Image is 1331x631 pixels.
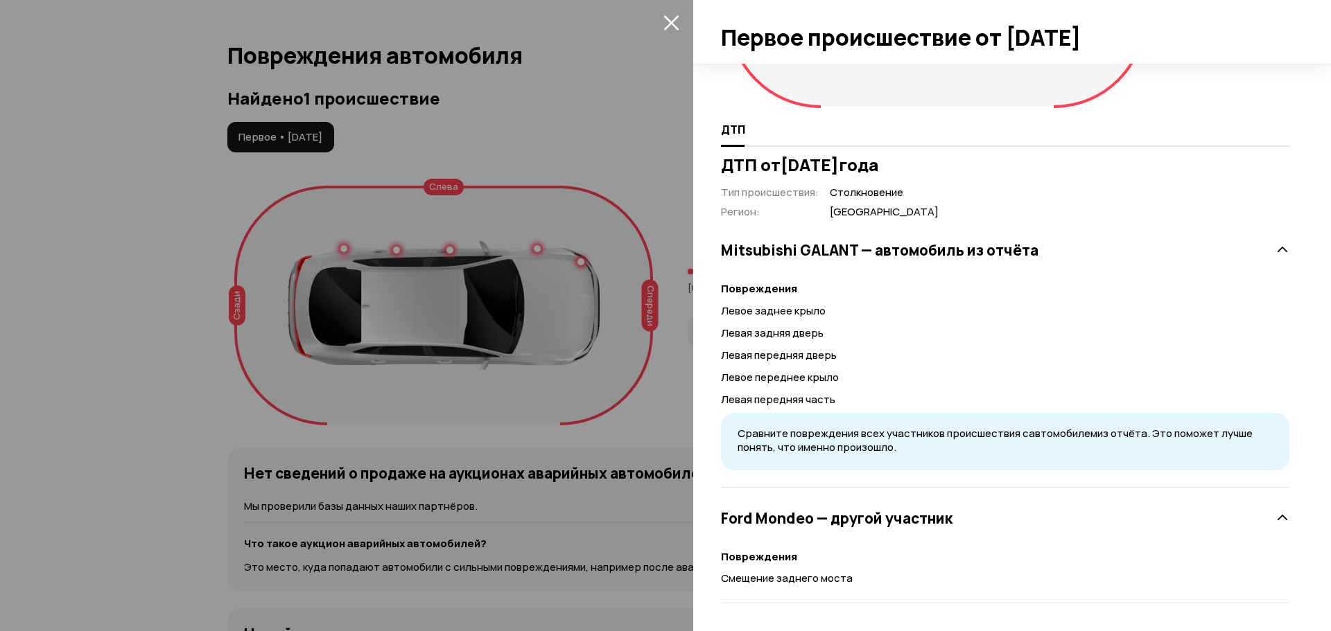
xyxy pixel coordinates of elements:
[721,185,819,199] span: Тип происшествия :
[830,186,939,200] span: Столкновение
[721,549,797,564] strong: Повреждения
[721,204,760,219] span: Регион :
[721,509,952,527] h3: Ford Mondeo — другой участник
[721,326,1289,341] p: Левая задняя дверь
[721,348,1289,363] p: Левая передняя дверь
[721,155,1289,175] h3: ДТП от [DATE] года
[721,281,797,296] strong: Повреждения
[721,370,1289,385] p: Левое переднее крыло
[830,205,939,220] span: [GEOGRAPHIC_DATA]
[721,571,1289,586] p: Смещение заднего моста
[721,303,1289,319] p: Левое заднее крыло
[738,426,1253,455] span: Сравните повреждения всех участников происшествия с автомобилем из отчёта. Это поможет лучше поня...
[721,392,1289,407] p: Левая передняя часть
[721,241,1038,259] h3: Mitsubishi GALANT — автомобиль из отчёта
[721,123,745,136] span: ДТП
[660,11,682,33] button: закрыть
